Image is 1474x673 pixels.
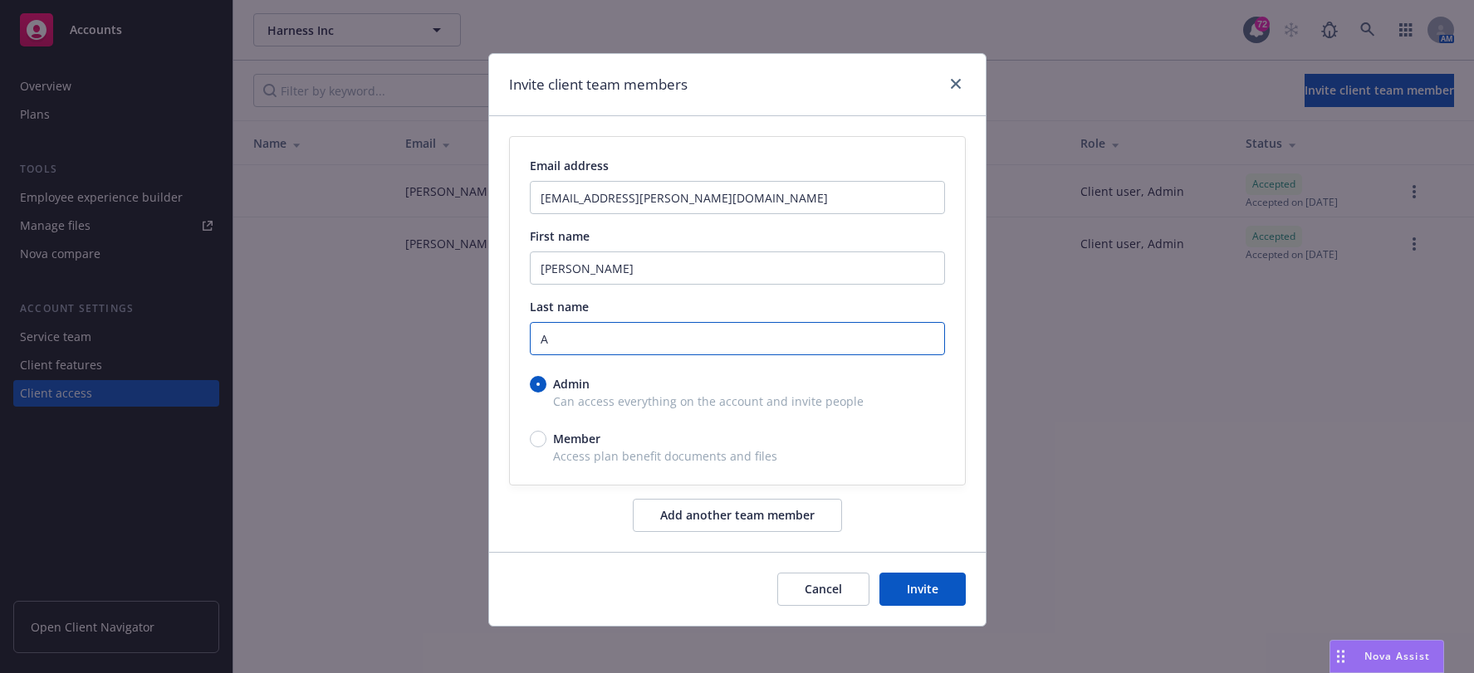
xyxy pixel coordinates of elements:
[633,499,842,532] button: Add another team member
[530,299,589,315] span: Last name
[553,430,600,447] span: Member
[879,573,966,606] button: Invite
[509,74,688,95] h1: Invite client team members
[1330,640,1444,673] button: Nova Assist
[530,431,546,447] input: Member
[530,181,945,214] input: Enter an email address
[530,376,546,393] input: Admin
[1330,641,1351,672] div: Drag to move
[530,228,590,244] span: First name
[530,322,945,355] input: Enter last name
[509,136,966,485] div: email
[946,74,966,94] a: close
[530,158,609,173] span: Email address
[553,375,590,393] span: Admin
[530,393,945,410] span: Can access everything on the account and invite people
[530,251,945,285] input: Enter first name
[1364,649,1430,663] span: Nova Assist
[530,447,945,465] span: Access plan benefit documents and files
[777,573,869,606] button: Cancel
